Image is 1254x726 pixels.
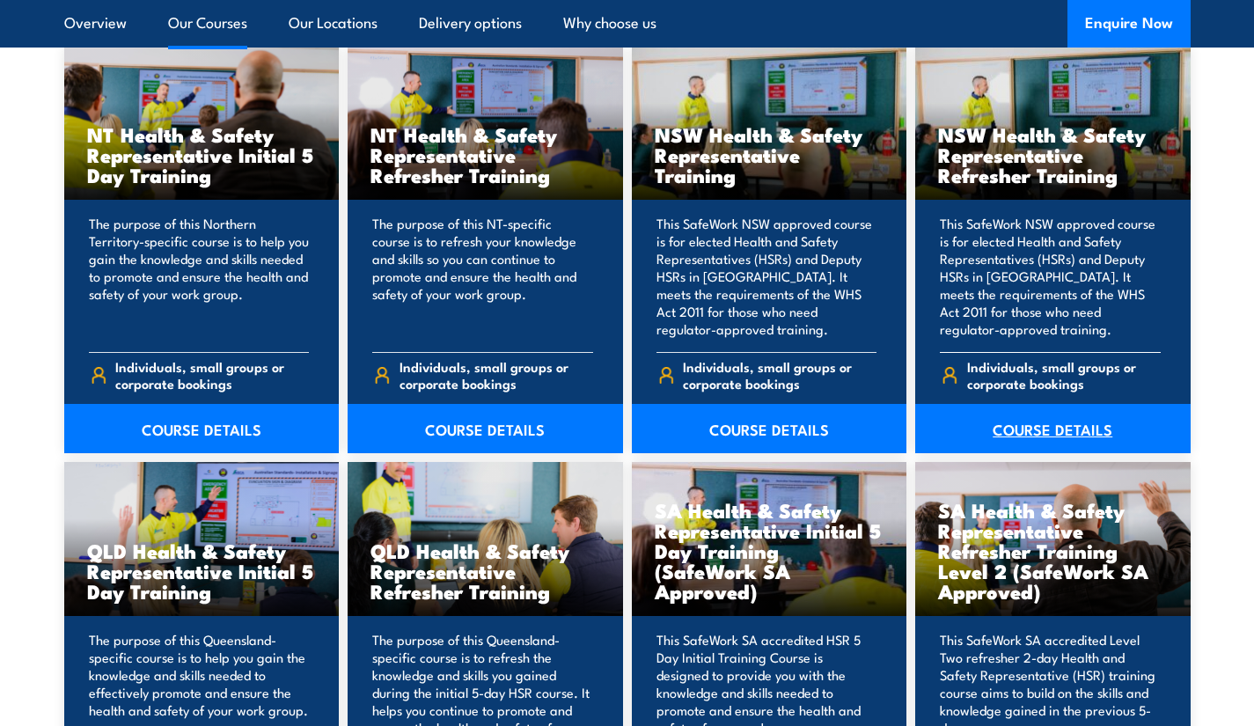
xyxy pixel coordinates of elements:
p: The purpose of this NT-specific course is to refresh your knowledge and skills so you can continu... [372,215,593,338]
h3: QLD Health & Safety Representative Initial 5 Day Training [87,540,317,601]
a: COURSE DETAILS [348,404,623,453]
h3: NSW Health & Safety Representative Training [655,124,884,185]
a: COURSE DETAILS [632,404,907,453]
h3: NT Health & Safety Representative Refresher Training [370,124,600,185]
a: COURSE DETAILS [64,404,340,453]
h3: SA Health & Safety Representative Initial 5 Day Training (SafeWork SA Approved) [655,500,884,601]
h3: SA Health & Safety Representative Refresher Training Level 2 (SafeWork SA Approved) [938,500,1168,601]
p: This SafeWork NSW approved course is for elected Health and Safety Representatives (HSRs) and Dep... [656,215,877,338]
a: COURSE DETAILS [915,404,1191,453]
p: The purpose of this Northern Territory-specific course is to help you gain the knowledge and skil... [89,215,310,338]
h3: NT Health & Safety Representative Initial 5 Day Training [87,124,317,185]
span: Individuals, small groups or corporate bookings [967,358,1161,392]
p: This SafeWork NSW approved course is for elected Health and Safety Representatives (HSRs) and Dep... [940,215,1161,338]
h3: QLD Health & Safety Representative Refresher Training [370,540,600,601]
span: Individuals, small groups or corporate bookings [683,358,876,392]
span: Individuals, small groups or corporate bookings [400,358,593,392]
span: Individuals, small groups or corporate bookings [115,358,309,392]
h3: NSW Health & Safety Representative Refresher Training [938,124,1168,185]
